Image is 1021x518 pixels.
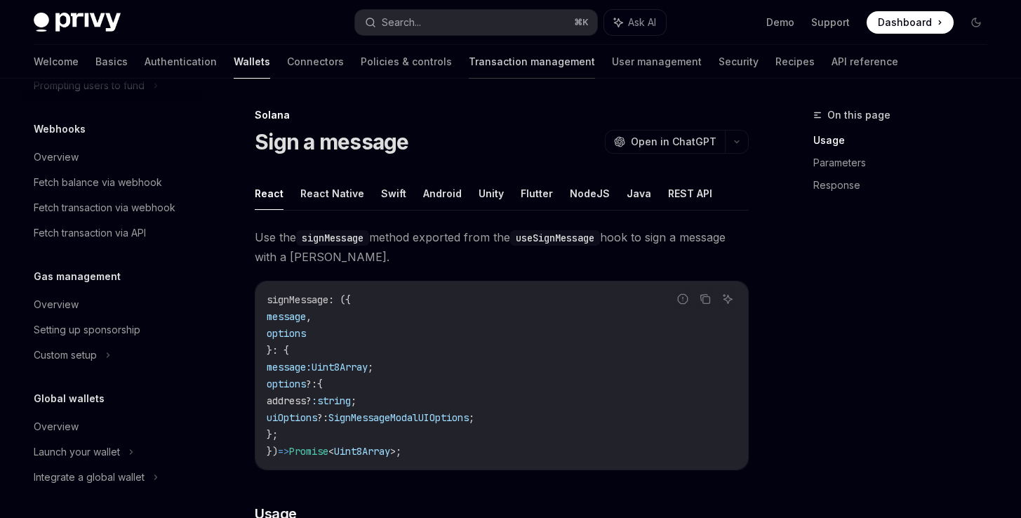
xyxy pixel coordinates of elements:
button: Flutter [521,177,553,210]
button: Ask AI [604,10,666,35]
h5: Gas management [34,268,121,285]
span: < [328,445,334,458]
span: }: { [267,344,289,357]
button: Ask AI [719,290,737,308]
h5: Webhooks [34,121,86,138]
span: , [306,310,312,323]
span: string [317,394,351,407]
span: ; [351,394,356,407]
span: > [390,445,396,458]
span: options [267,327,306,340]
a: Parameters [813,152,999,174]
a: Overview [22,145,202,170]
span: Ask AI [628,15,656,29]
span: ; [368,361,373,373]
div: Overview [34,296,79,313]
button: NodeJS [570,177,610,210]
span: : ({ [328,293,351,306]
a: Support [811,15,850,29]
a: Authentication [145,45,217,79]
span: signMessage [267,293,328,306]
button: Copy the contents from the code block [696,290,714,308]
span: ?: [306,378,317,390]
a: Fetch transaction via API [22,220,202,246]
span: : [312,394,317,407]
span: Uint8Array [334,445,390,458]
a: Response [813,174,999,197]
div: Overview [34,418,79,435]
div: Launch your wallet [34,444,120,460]
span: uiOptions [267,411,317,424]
a: Setting up sponsorship [22,317,202,343]
a: Welcome [34,45,79,79]
span: Promise [289,445,328,458]
span: Use the method exported from the hook to sign a message with a [PERSON_NAME]. [255,227,749,267]
a: Basics [95,45,128,79]
span: { [317,378,323,390]
div: Search... [382,14,421,31]
div: Overview [34,149,79,166]
img: dark logo [34,13,121,32]
div: Fetch transaction via webhook [34,199,175,216]
code: useSignMessage [510,230,600,246]
span: }; [267,428,278,441]
button: Search...⌘K [355,10,596,35]
a: Demo [766,15,794,29]
button: React Native [300,177,364,210]
a: Overview [22,414,202,439]
div: Fetch transaction via API [34,225,146,241]
a: Overview [22,292,202,317]
a: Wallets [234,45,270,79]
div: Solana [255,108,749,122]
span: ⌘ K [574,17,589,28]
a: Transaction management [469,45,595,79]
span: On this page [827,107,890,124]
h1: Sign a message [255,129,409,154]
div: Custom setup [34,347,97,364]
a: Dashboard [867,11,954,34]
button: Toggle dark mode [965,11,987,34]
button: Report incorrect code [674,290,692,308]
button: Open in ChatGPT [605,130,725,154]
a: Policies & controls [361,45,452,79]
span: options [267,378,306,390]
span: Uint8Array [312,361,368,373]
span: message: [267,361,312,373]
a: Fetch balance via webhook [22,170,202,195]
span: address? [267,394,312,407]
a: Recipes [775,45,815,79]
button: React [255,177,283,210]
span: Open in ChatGPT [631,135,716,149]
span: ; [469,411,474,424]
button: Android [423,177,462,210]
a: Connectors [287,45,344,79]
button: Java [627,177,651,210]
span: ?: [317,411,328,424]
a: Security [719,45,759,79]
div: Fetch balance via webhook [34,174,162,191]
button: Swift [381,177,406,210]
a: Usage [813,129,999,152]
div: Integrate a global wallet [34,469,145,486]
h5: Global wallets [34,390,105,407]
div: Setting up sponsorship [34,321,140,338]
span: message [267,310,306,323]
button: Unity [479,177,504,210]
span: SignMessageModalUIOptions [328,411,469,424]
span: ; [396,445,401,458]
code: signMessage [296,230,369,246]
button: REST API [668,177,712,210]
a: API reference [832,45,898,79]
a: Fetch transaction via webhook [22,195,202,220]
span: => [278,445,289,458]
span: Dashboard [878,15,932,29]
a: User management [612,45,702,79]
span: }) [267,445,278,458]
